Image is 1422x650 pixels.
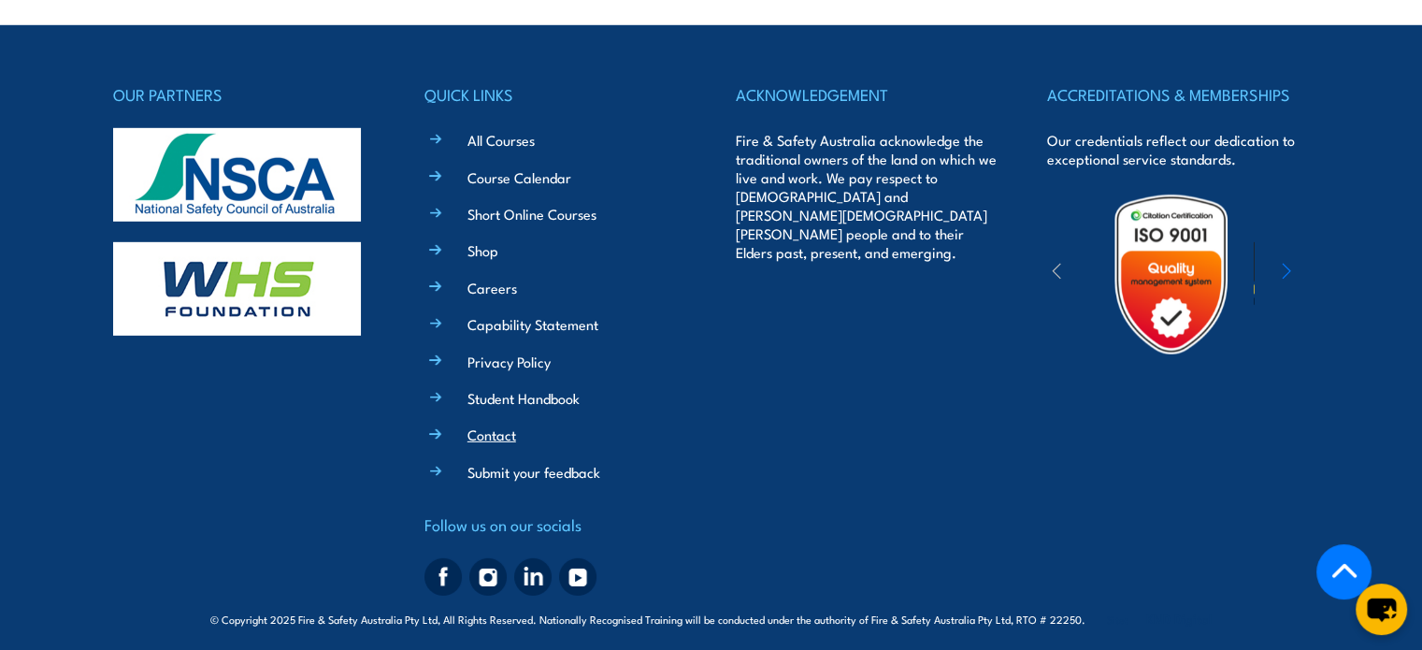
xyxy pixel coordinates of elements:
[113,128,361,222] img: nsca-logo-footer
[424,81,686,108] h4: QUICK LINKS
[467,278,517,297] a: Careers
[736,81,998,108] h4: ACKNOWLEDGEMENT
[736,131,998,262] p: Fire & Safety Australia acknowledge the traditional owners of the land on which we live and work....
[467,425,516,444] a: Contact
[467,388,580,408] a: Student Handbook
[1146,609,1212,628] a: KND Digital
[467,167,571,187] a: Course Calendar
[1089,193,1253,356] img: Untitled design (19)
[1107,612,1212,627] span: Site:
[424,512,686,538] h4: Follow us on our socials
[210,610,1212,628] span: © Copyright 2025 Fire & Safety Australia Pty Ltd, All Rights Reserved. Nationally Recognised Trai...
[113,242,361,336] img: whs-logo-footer
[467,130,535,150] a: All Courses
[113,81,375,108] h4: OUR PARTNERS
[467,462,600,482] a: Submit your feedback
[467,240,498,260] a: Shop
[467,204,596,224] a: Short Online Courses
[1047,131,1309,168] p: Our credentials reflect our dedication to exceptional service standards.
[1047,81,1309,108] h4: ACCREDITATIONS & MEMBERSHIPS
[1254,242,1416,307] img: ewpa-logo
[467,352,551,371] a: Privacy Policy
[1356,584,1407,635] button: chat-button
[467,314,598,334] a: Capability Statement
